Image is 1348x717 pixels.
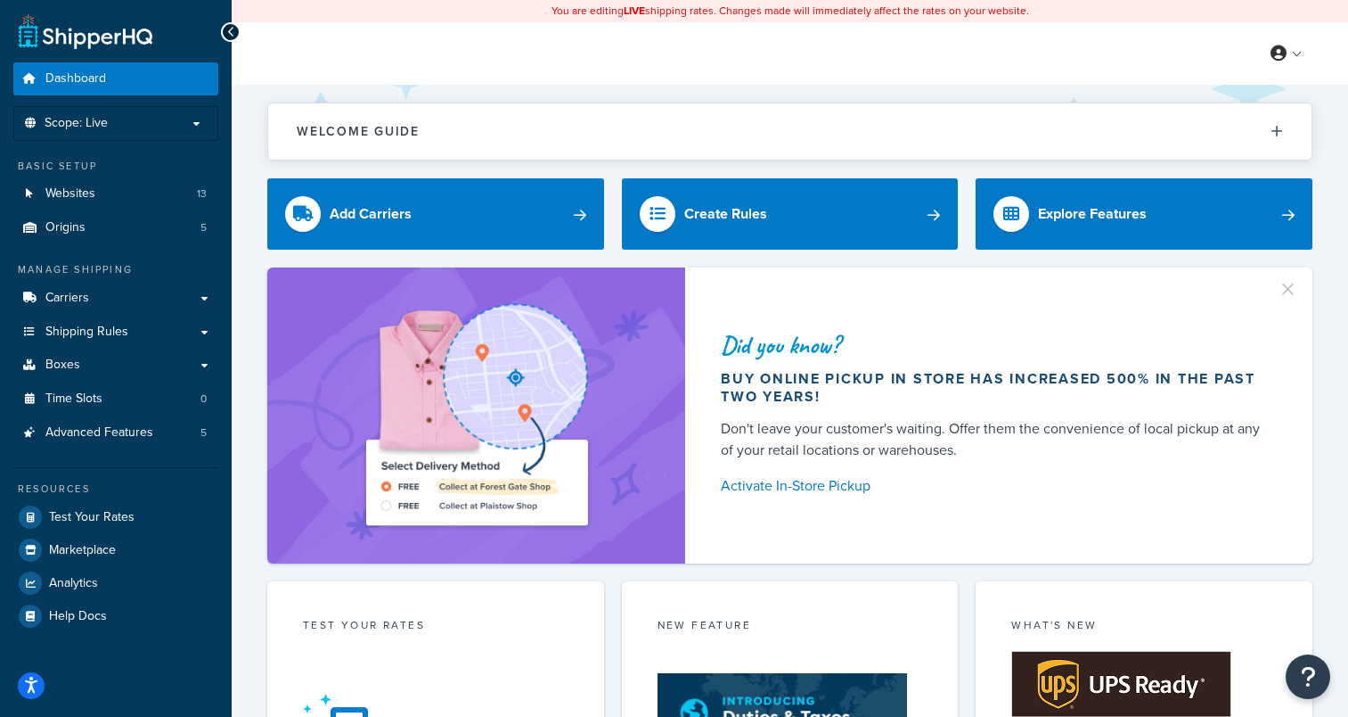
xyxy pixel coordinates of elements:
[303,617,568,638] div: Test your rates
[49,609,107,624] span: Help Docs
[315,294,638,537] img: ad-shirt-map-b0359fc47e01cab431d101c4b569394f6a03f54285957d908178d52f29eb9668.png
[13,416,218,449] a: Advanced Features5
[13,383,218,416] a: Time Slots0
[622,178,959,250] a: Create Rules
[13,567,218,599] a: Analytics
[976,178,1312,250] a: Explore Features
[13,349,218,382] a: Boxes
[624,3,645,19] b: LIVE
[268,103,1311,160] button: Welcome Guide
[13,316,218,349] a: Shipping Rules
[658,617,923,638] div: New Feature
[13,282,218,315] a: Carriers
[200,425,207,441] span: 5
[1011,617,1277,638] div: What's New
[721,474,1270,499] a: Activate In-Store Pickup
[721,418,1270,461] div: Don't leave your customer's waiting. Offer them the convenience of local pickup at any of your re...
[297,125,420,138] h2: Welcome Guide
[49,510,135,525] span: Test Your Rates
[49,576,98,591] span: Analytics
[684,202,767,227] div: Create Rules
[13,159,218,174] div: Basic Setup
[45,358,80,373] span: Boxes
[200,220,207,235] span: 5
[267,178,604,250] a: Add Carriers
[13,501,218,533] a: Test Your Rates
[13,600,218,632] a: Help Docs
[45,291,89,306] span: Carriers
[330,202,412,227] div: Add Carriers
[45,325,128,340] span: Shipping Rules
[200,391,207,407] span: 0
[1038,202,1147,227] div: Explore Features
[45,71,106,87] span: Dashboard
[13,482,218,497] div: Resources
[45,220,86,235] span: Origins
[45,186,95,202] span: Websites
[13,416,218,449] li: Advanced Features
[13,177,218,210] li: Websites
[13,62,218,95] a: Dashboard
[13,262,218,277] div: Manage Shipping
[721,370,1270,406] div: Buy online pickup in store has increased 500% in the past two years!
[721,333,1270,358] div: Did you know?
[45,425,153,441] span: Advanced Features
[1286,655,1330,699] button: Open Resource Center
[45,391,102,407] span: Time Slots
[197,186,207,202] span: 13
[13,211,218,244] a: Origins5
[49,543,116,558] span: Marketplace
[45,116,108,131] span: Scope: Live
[13,211,218,244] li: Origins
[13,534,218,566] a: Marketplace
[13,177,218,210] a: Websites13
[13,383,218,416] li: Time Slots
